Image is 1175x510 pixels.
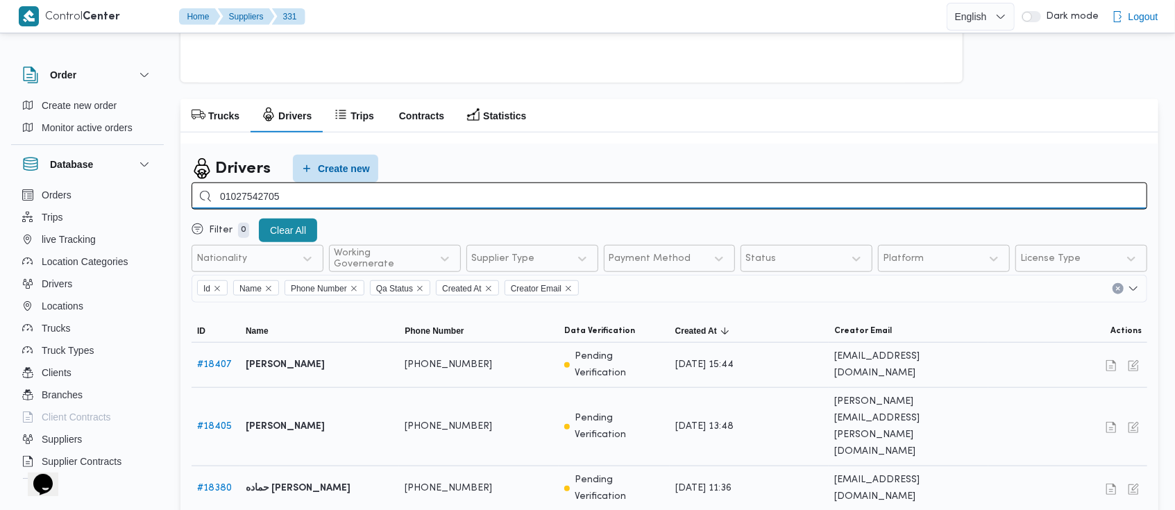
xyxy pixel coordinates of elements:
[218,8,275,25] button: Suppliers
[42,231,96,248] span: live Tracking
[179,8,221,25] button: Home
[192,182,1147,210] input: Search...
[238,223,249,238] p: 0
[436,280,499,296] span: Created At
[376,281,413,296] span: Qa Status
[50,67,76,83] h3: Order
[834,325,892,337] span: Creator Email
[883,253,924,264] div: Platform
[17,384,158,406] button: Branches
[405,357,492,373] span: [PHONE_NUMBER]
[246,480,350,497] b: حماده [PERSON_NAME]
[564,325,635,337] span: Data Verification
[259,219,317,242] button: Clear All
[17,273,158,295] button: Drivers
[350,284,358,293] button: Remove Phone Number from selection in this group
[22,67,153,83] button: Order
[334,248,425,270] div: Working Governerate
[196,253,247,264] div: Nationality
[17,295,158,317] button: Locations
[293,155,378,182] button: Create new
[42,431,82,448] span: Suppliers
[17,362,158,384] button: Clients
[246,418,325,435] b: [PERSON_NAME]
[1106,3,1164,31] button: Logout
[42,275,72,292] span: Drivers
[405,325,464,337] span: Phone Number
[285,280,364,296] span: Phone Number
[264,284,273,293] button: Remove Name from selection in this group
[17,250,158,273] button: Location Categories
[575,348,664,382] p: Pending Verification
[399,320,558,342] button: Phone Number
[17,406,158,428] button: Client Contracts
[675,418,734,435] span: [DATE] 13:48
[1041,11,1099,22] span: Dark mode
[511,281,561,296] span: Creator Email
[575,472,664,505] p: Pending Verification
[484,284,493,293] button: Remove Created At from selection in this group
[197,280,228,296] span: Id
[246,325,269,337] span: Name
[1128,283,1139,294] button: Open list of options
[405,418,492,435] span: [PHONE_NUMBER]
[1128,8,1158,25] span: Logout
[240,320,399,342] button: Name
[1113,283,1124,294] button: Clear input
[42,209,63,226] span: Trips
[42,342,94,359] span: Truck Types
[17,117,158,139] button: Monitor active orders
[42,409,111,425] span: Client Contracts
[197,325,205,337] span: ID
[1110,325,1142,337] span: Actions
[405,480,492,497] span: [PHONE_NUMBER]
[609,253,691,264] div: Payment Method
[272,8,305,25] button: 331
[192,320,240,342] button: ID
[370,280,430,296] span: Qa Status
[203,281,210,296] span: Id
[239,281,262,296] span: Name
[42,453,121,470] span: Supplier Contracts
[197,484,232,493] a: #18380
[209,225,233,236] p: Filter
[505,280,579,296] span: Creator Email
[17,450,158,473] button: Supplier Contracts
[22,156,153,173] button: Database
[675,357,734,373] span: [DATE] 15:44
[1020,253,1081,264] div: License Type
[14,454,58,496] iframe: chat widget
[17,184,158,206] button: Orders
[350,108,373,124] h2: Trips
[19,6,39,26] img: X8yXhbKr1z7QwAAAABJRU5ErkJggg==
[17,206,158,228] button: Trips
[483,108,526,124] h2: Statistics
[834,348,982,382] span: [EMAIL_ADDRESS][DOMAIN_NAME]
[575,410,664,443] p: Pending Verification
[834,472,982,505] span: [EMAIL_ADDRESS][DOMAIN_NAME]
[834,393,982,460] span: [PERSON_NAME][EMAIL_ADDRESS][PERSON_NAME][DOMAIN_NAME]
[17,339,158,362] button: Truck Types
[42,298,83,314] span: Locations
[11,184,164,484] div: Database
[42,475,76,492] span: Devices
[42,320,70,337] span: Trucks
[416,284,424,293] button: Remove Qa Status from selection in this group
[83,12,121,22] b: Center
[197,422,232,431] a: #18405
[208,108,239,124] h2: Trucks
[471,253,534,264] div: Supplier Type
[11,94,164,144] div: Order
[42,364,71,381] span: Clients
[399,108,444,124] h2: Contracts
[42,187,71,203] span: Orders
[42,386,83,403] span: Branches
[213,284,221,293] button: Remove Id from selection in this group
[17,428,158,450] button: Suppliers
[675,480,732,497] span: [DATE] 11:36
[278,108,312,124] h2: Drivers
[318,160,370,177] span: Create new
[442,281,482,296] span: Created At
[215,157,271,181] h2: Drivers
